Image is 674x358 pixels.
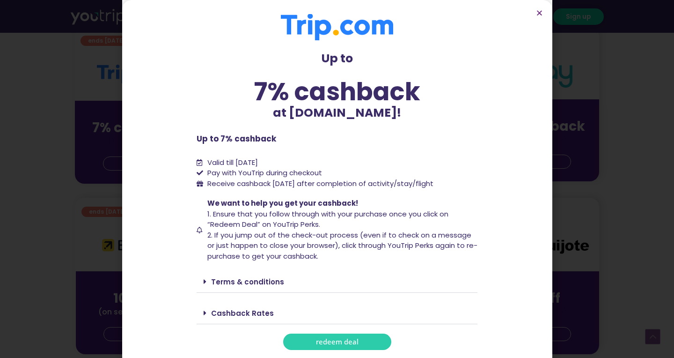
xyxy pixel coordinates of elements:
a: Close [536,9,543,16]
p: Up to [197,50,477,67]
div: Cashback Rates [197,302,477,324]
span: Valid till [DATE] [207,157,258,167]
span: 1. Ensure that you follow through with your purchase once you click on “Redeem Deal” on YouTrip P... [207,209,448,230]
a: Cashback Rates [211,308,274,318]
p: at [DOMAIN_NAME]! [197,104,477,122]
span: 2. If you jump out of the check-out process (even if to check on a message or just happen to clos... [207,230,477,261]
span: We want to help you get your cashback! [207,198,358,208]
a: redeem deal [283,334,391,350]
span: Pay with YouTrip during checkout [205,168,322,179]
span: redeem deal [316,338,359,345]
span: Receive cashback [DATE] after completion of activity/stay/flight [207,179,433,188]
b: Up to 7% cashback [197,133,276,144]
div: Terms & conditions [197,271,477,293]
div: 7% cashback [197,79,477,104]
a: Terms & conditions [211,277,284,287]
